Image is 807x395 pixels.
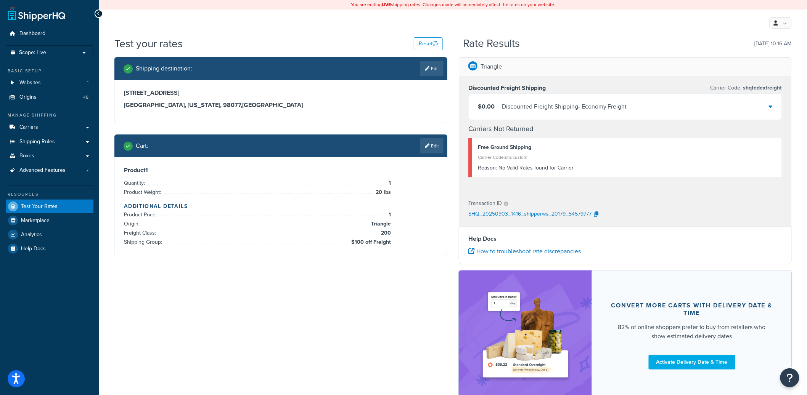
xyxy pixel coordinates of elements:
a: Shipping Rules [6,135,93,149]
span: $100 off Freight [349,238,391,247]
span: Analytics [21,232,42,238]
a: Websites1 [6,76,93,90]
span: Boxes [19,153,34,159]
span: Websites [19,80,41,86]
div: Resources [6,191,93,198]
li: Origins [6,90,93,104]
span: Triangle [369,219,391,229]
li: Websites [6,76,93,90]
h2: Shipping destination : [136,65,192,72]
h2: Rate Results [463,38,520,50]
a: Origins48 [6,90,93,104]
span: Test Your Rates [21,203,58,210]
span: 1 [387,210,391,219]
div: Basic Setup [6,68,93,74]
a: Activate Delivery Date & Time [649,355,735,369]
h3: Discounted Freight Shipping [468,84,546,92]
span: Origin: [124,220,141,228]
div: No Valid Rates found for Carrier [478,163,776,173]
h1: Test your rates [114,36,183,51]
button: Reset [414,37,443,50]
span: Shipping Rules [19,139,55,145]
div: Free Ground Shipping [478,142,776,153]
span: 1 [87,80,88,86]
span: 7 [86,167,88,174]
h2: Cart : [136,142,148,149]
h4: Additional Details [124,202,438,210]
span: Reason: [478,164,497,172]
h3: Product 1 [124,166,438,174]
span: shqfedexfreight [742,84,782,92]
a: Marketplace [6,214,93,227]
span: Product Weight: [124,188,163,196]
span: Scope: Live [19,50,46,56]
img: feature-image-ddt-36eae7f7280da8017bfb280eaccd9c446f90b1fe08728e4019434db127062ab4.png [478,282,573,389]
h4: Carriers Not Returned [468,124,782,134]
span: 1 [387,179,391,188]
p: [DATE] 10:16 AM [755,38,792,49]
span: Origins [19,94,37,101]
li: Advanced Features [6,163,93,178]
span: Dashboard [19,30,45,37]
span: Advanced Features [19,167,66,174]
div: Carrier Code: shqcustom [478,152,776,163]
a: Edit [420,61,444,76]
a: How to troubleshoot rate discrepancies [468,247,581,256]
a: Analytics [6,228,93,241]
a: Carriers [6,120,93,134]
b: LIVE [382,1,391,8]
p: Carrier Code: [711,83,782,93]
div: Convert more carts with delivery date & time [610,302,773,317]
span: Carriers [19,124,38,131]
a: Boxes [6,149,93,163]
h3: [GEOGRAPHIC_DATA], [US_STATE], 98077 , [GEOGRAPHIC_DATA] [124,101,438,109]
span: Marketplace [21,217,50,224]
span: 48 [83,94,88,101]
div: Manage Shipping [6,112,93,118]
h3: [STREET_ADDRESS] [124,89,438,97]
span: Freight Class: [124,229,158,237]
div: 82% of online shoppers prefer to buy from retailers who show estimated delivery dates [610,323,773,341]
a: Edit [420,138,444,154]
p: Triangle [481,61,502,72]
div: Discounted Freight Shipping - Economy Freight [502,101,627,112]
span: Shipping Group: [124,238,164,246]
a: Test Your Rates [6,200,93,213]
button: Open Resource Center [780,368,799,387]
span: Help Docs [21,246,46,252]
a: Advanced Features7 [6,163,93,178]
span: 200 [379,229,391,238]
span: $0.00 [478,102,495,111]
a: Dashboard [6,27,93,41]
p: SHQ_20250903_1416_shipperws_20179_54579777 [468,209,592,220]
h4: Help Docs [468,234,782,243]
span: Product Price: [124,211,159,219]
a: Help Docs [6,242,93,256]
p: Transaction ID [468,198,502,209]
span: Quantity: [124,179,147,187]
span: 20 lbs [374,188,391,197]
